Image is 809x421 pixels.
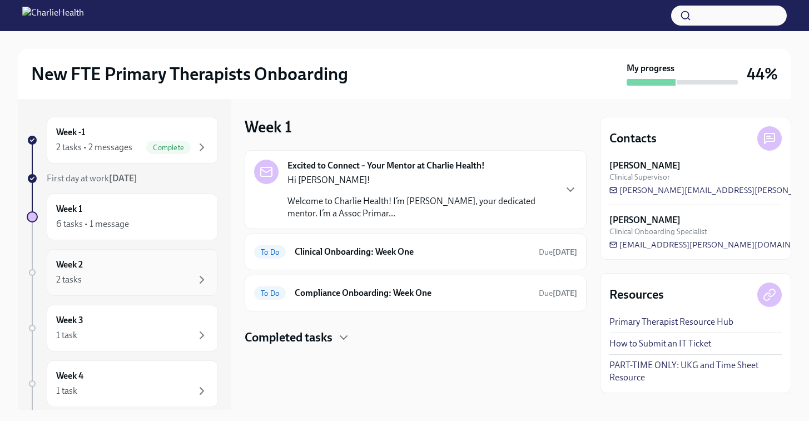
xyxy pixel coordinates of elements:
[609,338,711,350] a: How to Submit an IT Ticket
[56,141,132,153] div: 2 tasks • 2 messages
[609,172,670,182] span: Clinical Supervisor
[254,243,577,261] a: To DoClinical Onboarding: Week OneDue[DATE]
[245,329,332,346] h4: Completed tasks
[56,385,77,397] div: 1 task
[245,117,292,137] h3: Week 1
[27,194,218,240] a: Week 16 tasks • 1 message
[609,226,707,237] span: Clinical Onboarding Specialist
[609,160,681,172] strong: [PERSON_NAME]
[254,248,286,256] span: To Do
[56,259,83,271] h6: Week 2
[539,247,577,257] span: October 12th, 2025 10:00
[22,7,84,24] img: CharlieHealth
[287,160,485,172] strong: Excited to Connect – Your Mentor at Charlie Health!
[56,329,77,341] div: 1 task
[27,172,218,185] a: First day at work[DATE]
[295,287,530,299] h6: Compliance Onboarding: Week One
[553,289,577,298] strong: [DATE]
[609,359,782,384] a: PART-TIME ONLY: UKG and Time Sheet Resource
[254,284,577,302] a: To DoCompliance Onboarding: Week OneDue[DATE]
[609,130,657,147] h4: Contacts
[609,214,681,226] strong: [PERSON_NAME]
[245,329,587,346] div: Completed tasks
[56,218,129,230] div: 6 tasks • 1 message
[287,174,555,186] p: Hi [PERSON_NAME]!
[27,249,218,296] a: Week 22 tasks
[56,126,85,138] h6: Week -1
[609,316,733,328] a: Primary Therapist Resource Hub
[56,314,83,326] h6: Week 3
[553,247,577,257] strong: [DATE]
[609,286,664,303] h4: Resources
[627,62,674,75] strong: My progress
[539,289,577,298] span: Due
[31,63,348,85] h2: New FTE Primary Therapists Onboarding
[27,305,218,351] a: Week 31 task
[539,288,577,299] span: October 12th, 2025 10:00
[56,203,82,215] h6: Week 1
[56,274,82,286] div: 2 tasks
[27,117,218,164] a: Week -12 tasks • 2 messagesComplete
[109,173,137,184] strong: [DATE]
[27,360,218,407] a: Week 41 task
[539,247,577,257] span: Due
[747,64,778,84] h3: 44%
[254,289,286,298] span: To Do
[56,370,83,382] h6: Week 4
[287,195,555,220] p: Welcome to Charlie Health! I’m [PERSON_NAME], your dedicated mentor. I’m a Assoc Primar...
[295,246,530,258] h6: Clinical Onboarding: Week One
[146,143,191,152] span: Complete
[47,173,137,184] span: First day at work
